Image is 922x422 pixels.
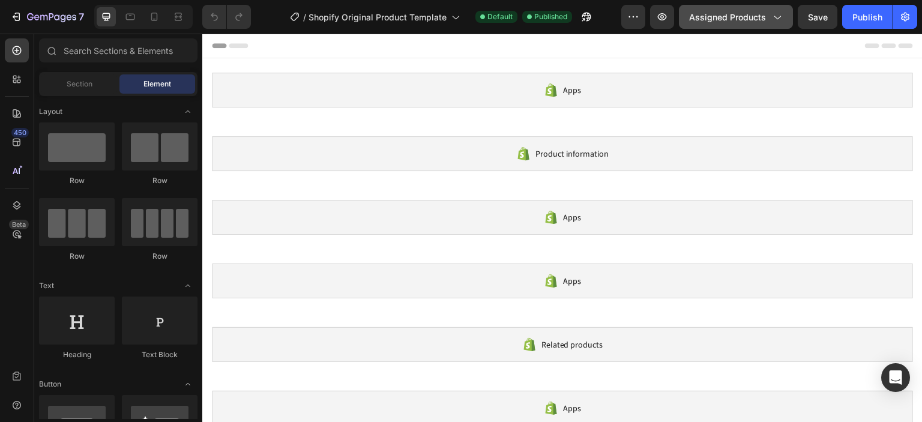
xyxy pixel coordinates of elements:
[39,38,197,62] input: Search Sections & Elements
[178,375,197,394] span: Toggle open
[39,175,115,186] div: Row
[534,11,567,22] span: Published
[679,5,793,29] button: Assigned Products
[303,11,306,23] span: /
[79,10,84,24] p: 7
[122,349,197,360] div: Text Block
[122,251,197,262] div: Row
[178,102,197,121] span: Toggle open
[39,349,115,360] div: Heading
[309,11,447,23] span: Shopify Original Product Template
[361,367,379,382] span: Apps
[339,304,401,318] span: Related products
[202,34,922,422] iframe: Design area
[67,79,92,89] span: Section
[178,276,197,295] span: Toggle open
[808,12,828,22] span: Save
[487,11,513,22] span: Default
[143,79,171,89] span: Element
[361,49,379,64] span: Apps
[5,5,89,29] button: 7
[39,251,115,262] div: Row
[689,11,766,23] span: Assigned Products
[9,220,29,229] div: Beta
[39,379,61,390] span: Button
[39,106,62,117] span: Layout
[122,175,197,186] div: Row
[39,280,54,291] span: Text
[333,113,406,127] span: Product information
[798,5,837,29] button: Save
[11,128,29,137] div: 450
[361,176,379,191] span: Apps
[361,240,379,255] span: Apps
[852,11,882,23] div: Publish
[842,5,893,29] button: Publish
[881,363,910,392] div: Open Intercom Messenger
[202,5,251,29] div: Undo/Redo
